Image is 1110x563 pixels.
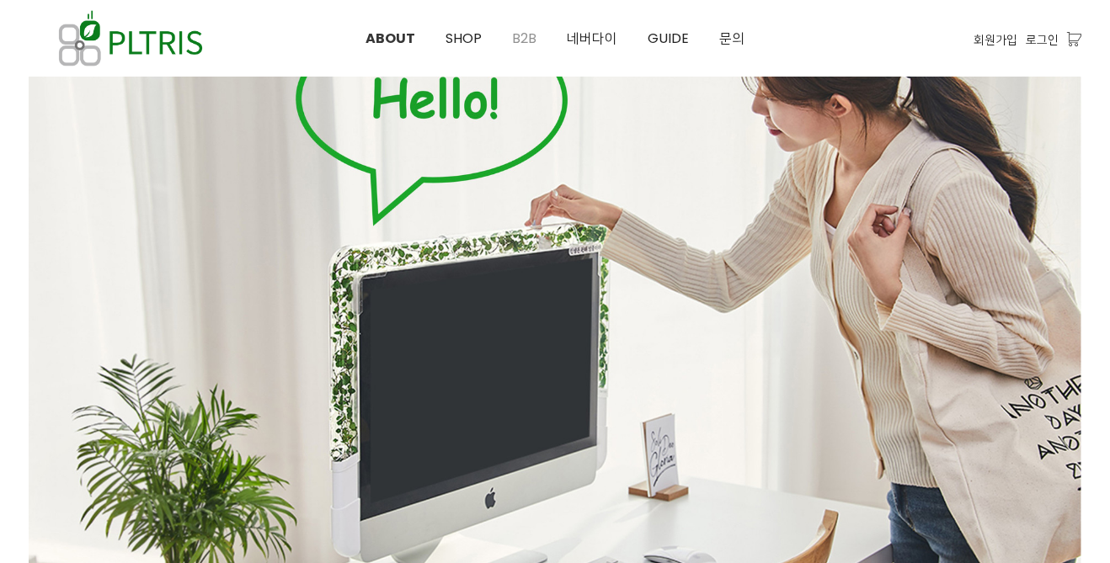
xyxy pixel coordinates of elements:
[217,443,323,486] a: 설정
[567,29,617,48] span: 네버다이
[53,469,63,482] span: 홈
[632,1,704,77] a: GUIDE
[350,1,430,77] a: ABOUT
[260,469,280,482] span: 설정
[366,29,415,48] span: ABOUT
[648,29,689,48] span: GUIDE
[111,443,217,486] a: 대화
[430,1,497,77] a: SHOP
[552,1,632,77] a: 네버다이
[1026,30,1059,49] a: 로그인
[497,1,552,77] a: B2B
[704,1,760,77] a: 문의
[512,29,536,48] span: B2B
[974,30,1017,49] a: 회원가입
[5,443,111,486] a: 홈
[719,29,744,48] span: 문의
[446,29,482,48] span: SHOP
[154,470,174,483] span: 대화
